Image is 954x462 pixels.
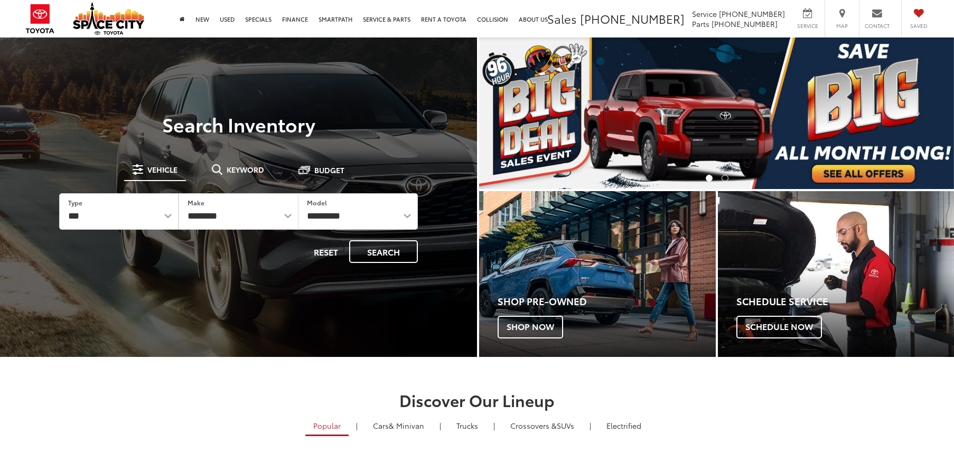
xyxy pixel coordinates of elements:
[719,8,785,19] span: [PHONE_NUMBER]
[907,22,930,30] span: Saved
[448,417,486,435] a: Trucks
[479,37,954,189] div: carousel slide number 1 of 2
[305,240,347,263] button: Reset
[389,420,424,431] span: & Minivan
[68,198,82,207] label: Type
[365,417,432,435] a: Cars
[502,417,582,435] a: SUVs
[479,37,954,189] img: Big Deal Sales Event
[712,18,778,29] span: [PHONE_NUMBER]
[498,316,563,338] span: Shop Now
[830,22,854,30] span: Map
[692,18,709,29] span: Parts
[479,59,550,168] button: Click to view previous picture.
[44,114,433,135] h3: Search Inventory
[706,175,713,182] li: Go to slide number 1.
[105,391,849,409] h2: Discover Our Lineup
[883,59,954,168] button: Click to view next picture.
[437,420,444,431] li: |
[73,2,144,35] img: Space City Toyota
[227,166,264,173] span: Keyword
[722,175,728,182] li: Go to slide number 2.
[796,22,819,30] span: Service
[498,296,716,307] h4: Shop Pre-Owned
[547,10,577,27] span: Sales
[479,191,716,356] div: Toyota
[479,191,716,356] a: Shop Pre-Owned Shop Now
[188,198,204,207] label: Make
[305,417,349,436] a: Popular
[479,37,954,189] section: Carousel section with vehicle pictures - may contain disclaimers.
[587,420,594,431] li: |
[307,198,327,207] label: Model
[314,166,344,174] span: Budget
[147,166,177,173] span: Vehicle
[349,240,418,263] button: Search
[865,22,890,30] span: Contact
[580,10,685,27] span: [PHONE_NUMBER]
[736,316,822,338] span: Schedule Now
[510,420,557,431] span: Crossovers &
[692,8,717,19] span: Service
[353,420,360,431] li: |
[491,420,498,431] li: |
[598,417,649,435] a: Electrified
